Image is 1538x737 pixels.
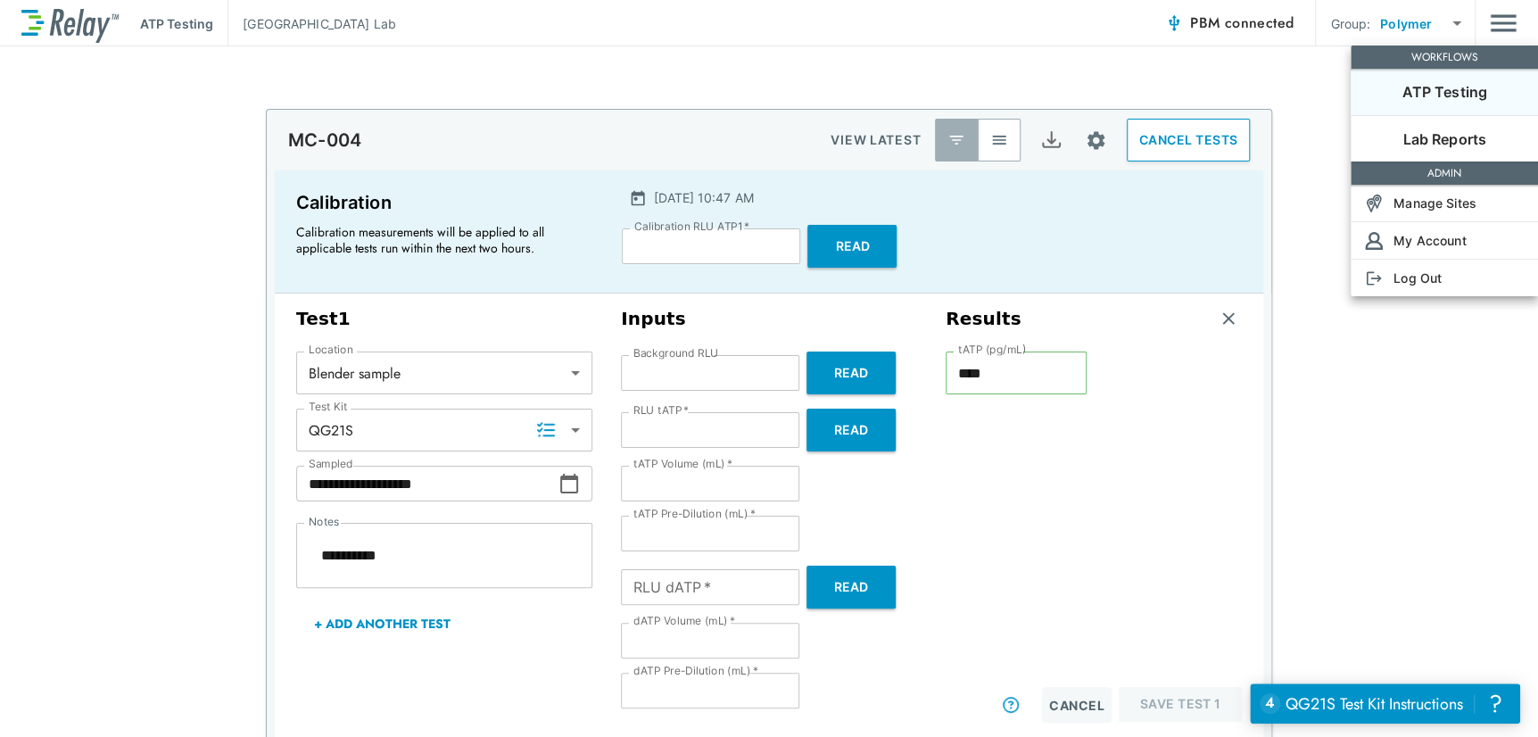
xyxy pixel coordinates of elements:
[1365,195,1383,212] img: Sites
[1250,683,1520,724] iframe: Resource center
[1402,81,1487,103] p: ATP Testing
[1393,269,1442,287] p: Log Out
[1393,231,1466,250] p: My Account
[1402,128,1486,150] p: Lab Reports
[1393,194,1476,212] p: Manage Sites
[1354,49,1534,65] p: WORKFLOWS
[1365,269,1383,287] img: Log Out Icon
[1365,232,1383,250] img: Account
[1354,165,1534,181] p: ADMIN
